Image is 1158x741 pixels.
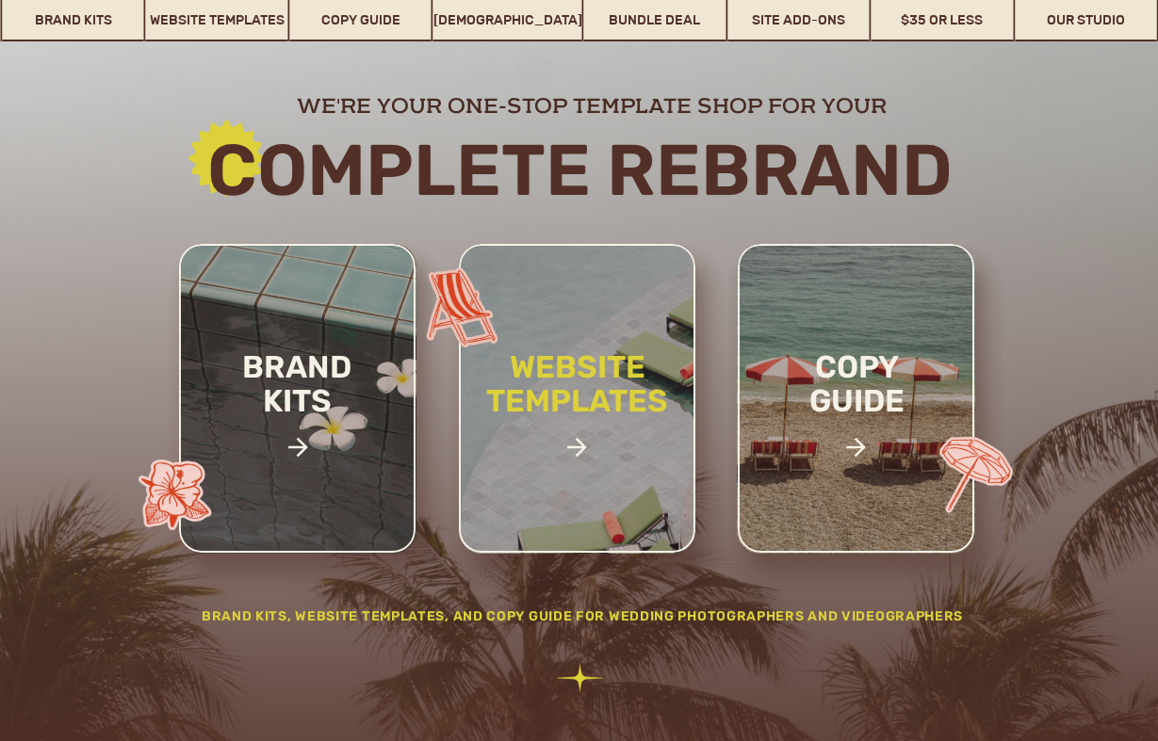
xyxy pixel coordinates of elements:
[160,606,1005,634] h2: Brand Kits, website templates, and Copy Guide for wedding photographers and videographers
[163,92,1021,116] h2: we're your one-stop template shop for your
[71,132,1089,208] h2: Complete rebrand
[454,350,701,459] a: website templates
[770,350,944,481] a: copy guide
[218,350,377,481] a: brand kits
